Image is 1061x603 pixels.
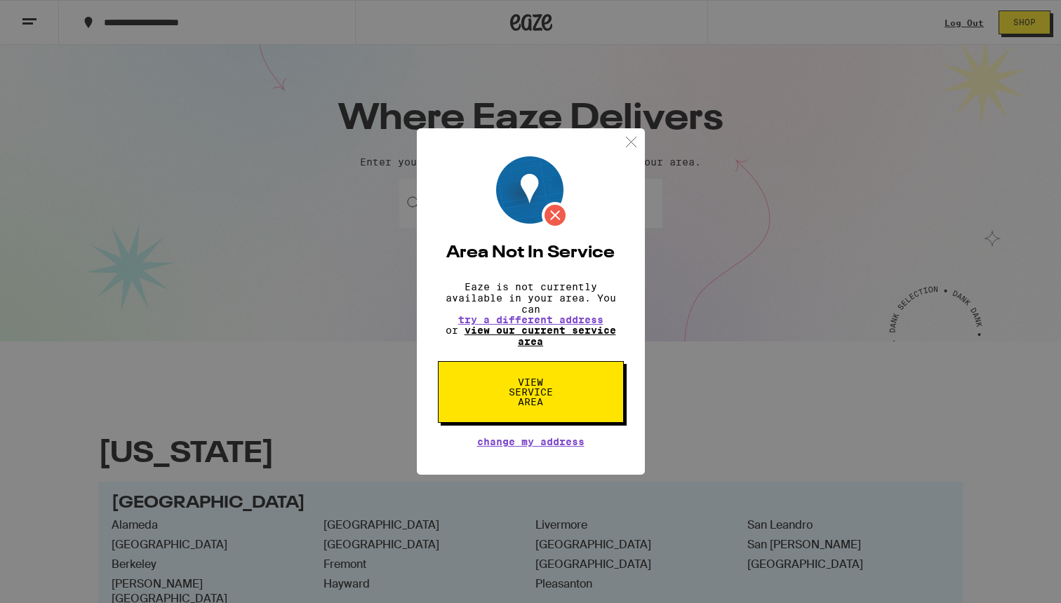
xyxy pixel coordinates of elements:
[622,133,640,151] img: close.svg
[438,245,624,262] h2: Area Not In Service
[458,315,603,325] button: try a different address
[438,281,624,347] p: Eaze is not currently available in your area. You can or
[477,437,585,447] button: Change My Address
[465,325,616,347] a: view our current service area
[438,377,624,388] a: View Service Area
[32,10,61,22] span: Help
[496,156,568,229] img: image
[495,377,567,407] span: View Service Area
[438,361,624,423] button: View Service Area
